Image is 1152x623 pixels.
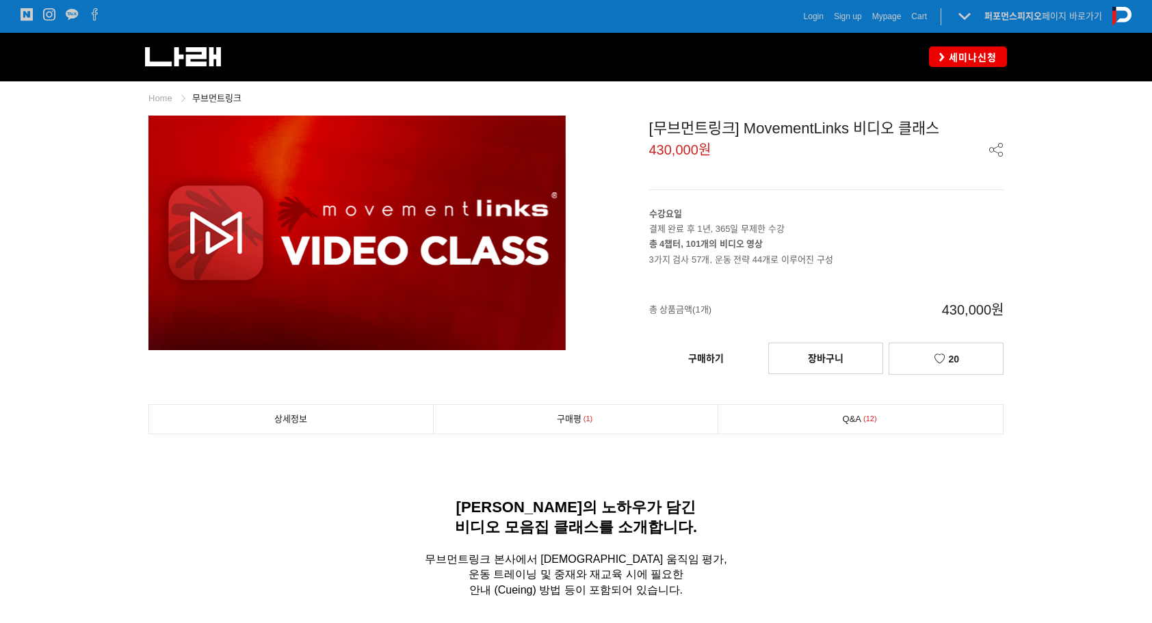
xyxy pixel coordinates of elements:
[911,10,927,23] a: Cart
[425,553,726,565] span: 무브먼트링크 본사에서 [DEMOGRAPHIC_DATA] 움직임 평가,
[649,237,1004,267] p: 3가지 검사 57개, 운동 전략 44개로 이루어진 구성
[984,11,1102,21] a: 퍼포먼스피지오페이지 바로가기
[804,10,824,23] a: Login
[469,584,683,596] span: 안내 (Cueing) 방법 등이 포함되어 있습니다.
[455,518,697,535] span: 비디오 모음집 클래스를 소개합니다.
[149,405,433,434] a: 상세정보
[469,568,684,580] span: 운동 트레이닝 및 중재와 재교육 시에 필요한
[649,343,763,373] a: 구매하기
[827,287,1004,332] span: 430,000원
[649,143,711,157] span: 430,000원
[456,499,696,516] span: [PERSON_NAME]의 노하우가 담긴
[984,11,1042,21] strong: 퍼포먼스피지오
[945,51,997,64] span: 세미나신청
[889,343,1004,375] a: 20
[581,412,595,426] span: 1
[872,10,902,23] a: Mypage
[929,47,1007,66] a: 세미나신청
[649,116,1004,138] div: [무브먼트링크] MovementLinks 비디오 클래스
[834,10,862,23] a: Sign up
[861,412,879,426] span: 12
[148,93,172,103] a: Home
[649,287,828,332] span: 총 상품금액(1개)
[949,354,960,364] span: 20
[768,343,883,374] a: 장바구니
[649,209,682,219] strong: 수강요일
[434,405,718,434] a: 구매평1
[649,207,1004,237] p: 결제 완료 후 1년, 365일 무제한 수강
[192,93,241,103] a: 무브먼트링크
[718,405,1003,434] a: Q&A12
[649,239,763,249] strong: 총 4챕터, 101개의 비디오 영상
